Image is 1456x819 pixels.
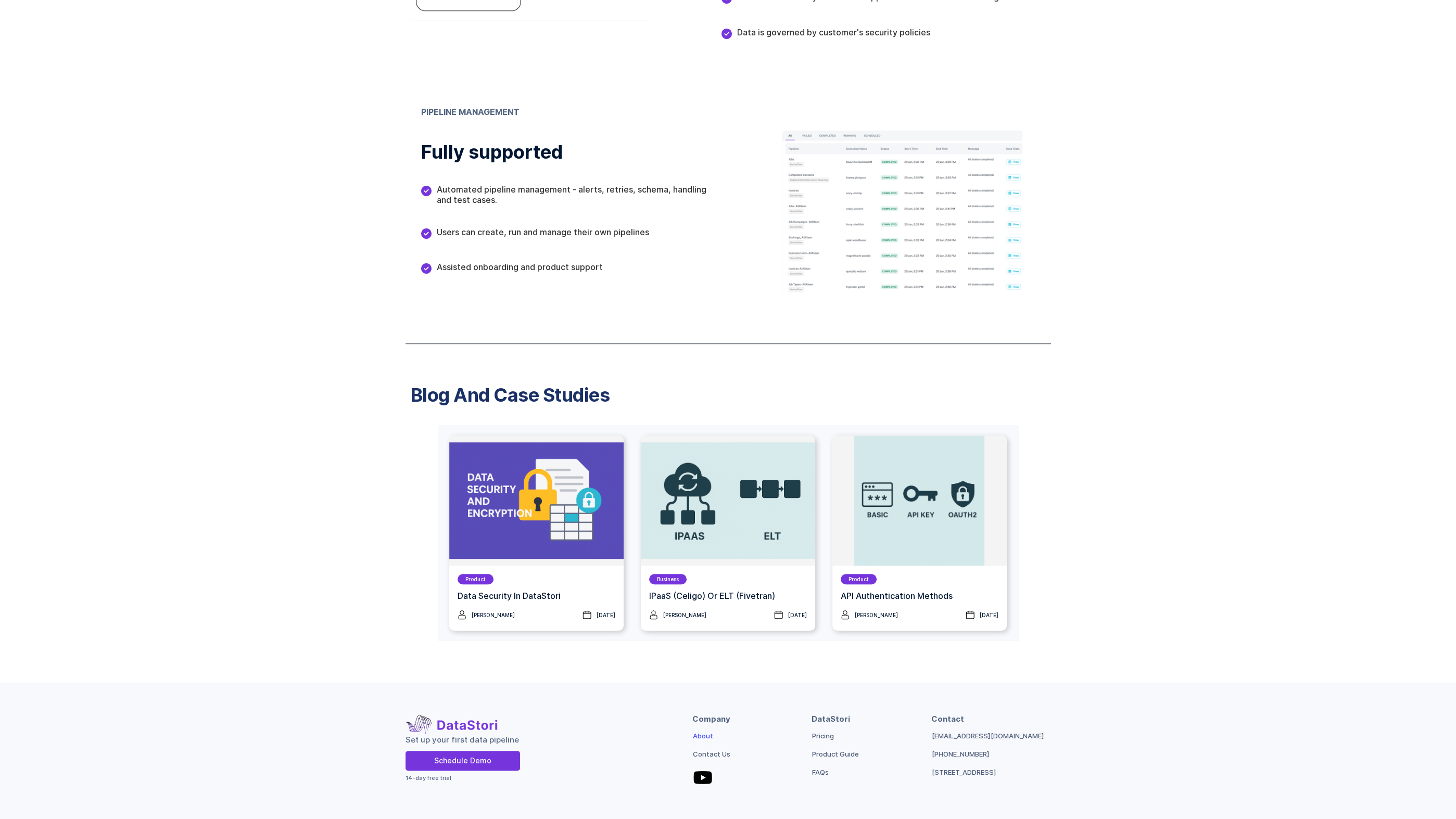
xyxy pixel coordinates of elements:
[421,142,631,162] div: Fully supported ‍ ‍
[812,714,931,731] div: DataStori
[472,610,515,620] div: [PERSON_NAME]
[721,27,737,40] div: 
[465,574,486,584] div: Product
[812,767,829,777] a: FAQs
[406,714,499,734] img: logo
[737,27,930,48] div: Data is governed by customer's security policies ‍
[421,104,520,120] strong: PIPELINE MANAGEMENT
[421,227,437,240] div: 
[458,590,561,602] h3: Data security in DataStori
[980,610,998,620] div: [DATE]
[437,262,603,272] div: Assisted onboarding and product support
[841,590,953,602] h3: API Authentication methods
[788,610,807,620] div: [DATE]
[437,227,649,237] div: Users can create, run and manage their own pipelines
[421,262,437,275] div: 
[931,714,1051,731] div: Contact
[421,184,437,197] div: 
[693,731,713,741] a: About
[657,574,679,584] div: Business
[449,436,624,631] a: ProductData security in DataStori[PERSON_NAME][DATE]
[406,774,451,782] sub: 14-day free trial
[649,590,775,602] h3: iPaaS (Celigo) or ELT (Fivetran)
[692,714,812,731] div: Company
[832,436,1007,631] a: ProductAPI Authentication methods[PERSON_NAME][DATE]
[663,610,706,620] div: [PERSON_NAME]
[641,436,815,631] a: BusinessiPaaS (Celigo) or ELT (Fivetran)[PERSON_NAME][DATE]
[693,749,730,759] a: Contact Us
[411,386,1046,404] h3: Blog And Case Studies
[812,749,859,759] a: Product Guide
[932,749,990,759] a: [PHONE_NUMBER]
[849,574,869,584] div: Product
[932,767,996,777] a: [STREET_ADDRESS]
[406,734,672,745] strong: Set up your first data pipeline
[932,731,1044,741] a: [EMAIL_ADDRESS][DOMAIN_NAME]
[812,731,834,741] a: Pricing
[597,610,615,620] div: [DATE]
[406,751,520,771] a: Schedule Demo
[855,610,898,620] div: [PERSON_NAME]
[437,184,722,205] div: Automated pipeline management - alerts, retries, schema, handling and test cases.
